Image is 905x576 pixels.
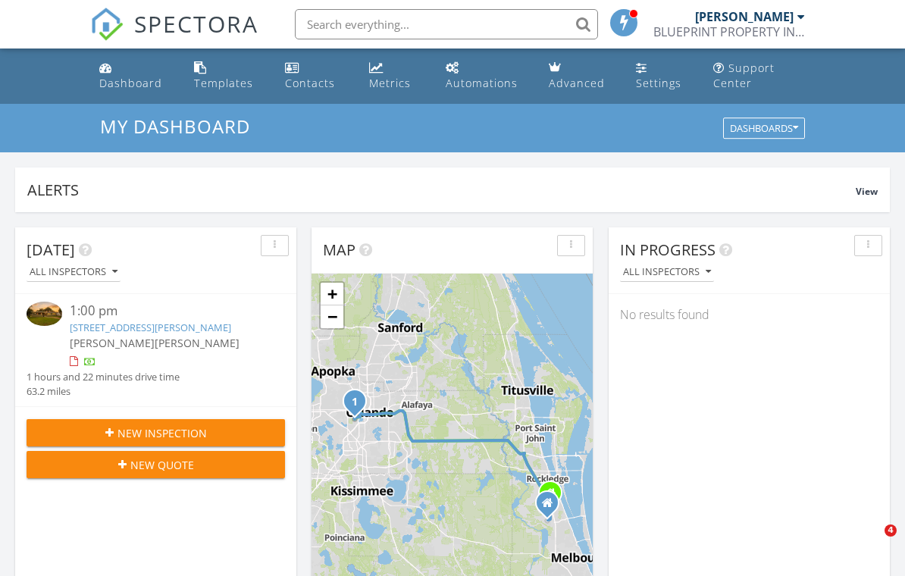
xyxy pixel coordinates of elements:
[363,55,427,98] a: Metrics
[100,114,250,139] span: My Dashboard
[547,502,556,512] div: 2825 Dampier Dr, Melbourne FL 32940
[70,302,264,321] div: 1:00 pm
[30,267,117,277] div: All Inspectors
[117,425,207,441] span: New Inspection
[27,451,285,478] button: New Quote
[620,262,714,283] button: All Inspectors
[446,76,518,90] div: Automations
[549,76,605,90] div: Advanced
[723,118,805,139] button: Dashboards
[27,370,180,384] div: 1 hours and 22 minutes drive time
[93,55,175,98] a: Dashboard
[27,384,180,399] div: 63.2 miles
[70,336,155,350] span: [PERSON_NAME]
[130,457,194,473] span: New Quote
[188,55,267,98] a: Templates
[90,20,258,52] a: SPECTORA
[440,55,531,98] a: Automations (Basic)
[630,55,695,98] a: Settings
[636,76,681,90] div: Settings
[155,336,240,350] span: [PERSON_NAME]
[695,9,794,24] div: [PERSON_NAME]
[27,302,285,399] a: 1:00 pm [STREET_ADDRESS][PERSON_NAME] [PERSON_NAME][PERSON_NAME] 1 hours and 22 minutes drive tim...
[99,76,162,90] div: Dashboard
[623,267,711,277] div: All Inspectors
[70,321,231,334] a: [STREET_ADDRESS][PERSON_NAME]
[134,8,258,39] span: SPECTORA
[323,239,355,260] span: Map
[885,524,897,537] span: 4
[369,76,411,90] div: Metrics
[321,283,343,305] a: Zoom in
[730,124,798,134] div: Dashboards
[609,294,890,335] div: No results found
[550,493,559,502] div: 8530 N Wickham Rd Suite 112, Melbourne FLORIDA 32940
[853,524,890,561] iframe: Intercom live chat
[194,76,253,90] div: Templates
[27,180,856,200] div: Alerts
[653,24,805,39] div: BLUEPRINT PROPERTY INSPECTIONS
[27,302,62,325] img: 9345960%2Fcover_photos%2FcXwhqnsqZnV1GjyW7q7Z%2Fsmall.jpeg
[620,239,716,260] span: In Progress
[27,262,121,283] button: All Inspectors
[295,9,598,39] input: Search everything...
[27,239,75,260] span: [DATE]
[856,185,878,198] span: View
[355,401,364,410] div: 4385 Cassius St, Orlando, FL 32811
[285,76,335,90] div: Contacts
[352,397,358,408] i: 1
[707,55,811,98] a: Support Center
[90,8,124,41] img: The Best Home Inspection Software - Spectora
[713,61,775,90] div: Support Center
[27,419,285,446] button: New Inspection
[279,55,351,98] a: Contacts
[543,55,618,98] a: Advanced
[321,305,343,328] a: Zoom out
